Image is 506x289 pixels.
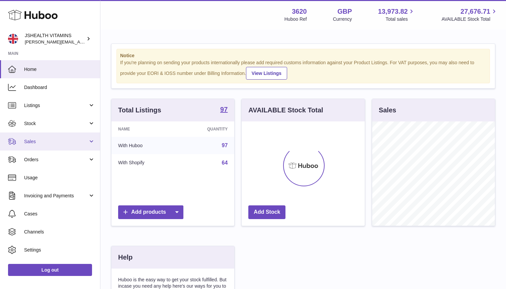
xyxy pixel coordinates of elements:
div: If you're planning on sending your products internationally please add required customs informati... [120,60,486,80]
strong: 97 [220,106,228,113]
strong: GBP [337,7,352,16]
strong: 3620 [292,7,307,16]
span: Settings [24,247,95,253]
a: 97 [222,142,228,148]
div: Currency [333,16,352,22]
strong: Notice [120,53,486,59]
a: View Listings [246,67,287,80]
a: Add Stock [248,205,285,219]
a: 13,973.82 Total sales [378,7,415,22]
span: Channels [24,229,95,235]
th: Name [111,121,178,137]
h3: Total Listings [118,106,161,115]
span: Orders [24,157,88,163]
a: 27,676.71 AVAILABLE Stock Total [441,7,498,22]
a: 64 [222,160,228,166]
img: francesca@jshealthvitamins.com [8,34,18,44]
div: Huboo Ref [284,16,307,22]
a: 97 [220,106,228,114]
span: Dashboard [24,84,95,91]
span: AVAILABLE Stock Total [441,16,498,22]
td: With Huboo [111,137,178,154]
span: Cases [24,211,95,217]
a: Add products [118,205,183,219]
div: JSHEALTH VITAMINS [25,32,85,45]
span: Sales [24,138,88,145]
a: Log out [8,264,92,276]
span: Stock [24,120,88,127]
span: Invoicing and Payments [24,193,88,199]
span: Home [24,66,95,73]
span: Total sales [386,16,415,22]
th: Quantity [178,121,234,137]
span: 13,973.82 [378,7,408,16]
h3: Sales [379,106,396,115]
h3: AVAILABLE Stock Total [248,106,323,115]
span: Listings [24,102,88,109]
td: With Shopify [111,154,178,172]
span: Usage [24,175,95,181]
h3: Help [118,253,133,262]
span: 27,676.71 [460,7,490,16]
span: [PERSON_NAME][EMAIL_ADDRESS][DOMAIN_NAME] [25,39,134,44]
